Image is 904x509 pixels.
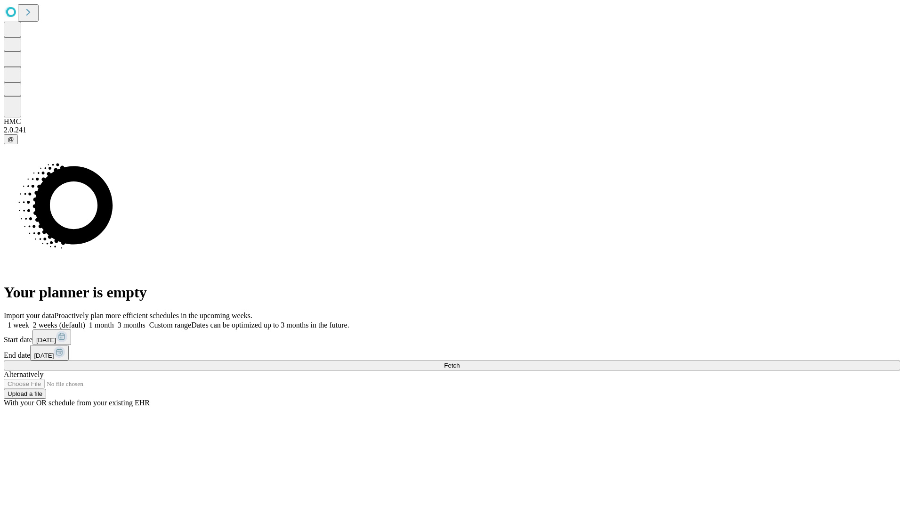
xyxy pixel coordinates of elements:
[4,361,900,370] button: Fetch
[4,126,900,134] div: 2.0.241
[191,321,349,329] span: Dates can be optimized up to 3 months in the future.
[4,345,900,361] div: End date
[89,321,114,329] span: 1 month
[55,312,252,320] span: Proactively plan more efficient schedules in the upcoming weeks.
[4,284,900,301] h1: Your planner is empty
[8,321,29,329] span: 1 week
[4,134,18,144] button: @
[4,389,46,399] button: Upload a file
[33,321,85,329] span: 2 weeks (default)
[30,345,69,361] button: [DATE]
[4,399,150,407] span: With your OR schedule from your existing EHR
[4,370,43,378] span: Alternatively
[4,117,900,126] div: HMC
[32,329,71,345] button: [DATE]
[36,337,56,344] span: [DATE]
[34,352,54,359] span: [DATE]
[8,136,14,143] span: @
[118,321,145,329] span: 3 months
[444,362,460,369] span: Fetch
[149,321,191,329] span: Custom range
[4,312,55,320] span: Import your data
[4,329,900,345] div: Start date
